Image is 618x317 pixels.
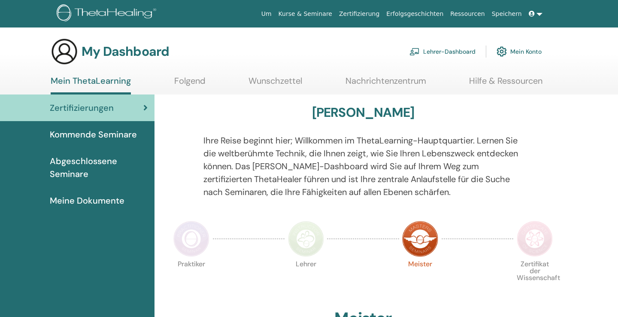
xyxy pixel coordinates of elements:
[57,4,159,24] img: logo.png
[288,261,324,297] p: Lehrer
[50,155,148,180] span: Abgeschlossene Seminare
[203,134,523,198] p: Ihre Reise beginnt hier; Willkommen im ThetaLearning-Hauptquartier. Lernen Sie die weltberühmte T...
[275,6,336,22] a: Kurse & Seminare
[258,6,275,22] a: Um
[469,76,542,92] a: Hilfe & Ressourcen
[51,76,131,94] a: Mein ThetaLearning
[345,76,426,92] a: Nachrichtenzentrum
[50,128,137,141] span: Kommende Seminare
[447,6,488,22] a: Ressourcen
[409,48,420,55] img: chalkboard-teacher.svg
[50,101,114,114] span: Zertifizierungen
[173,261,209,297] p: Praktiker
[409,42,476,61] a: Lehrer-Dashboard
[50,194,124,207] span: Meine Dokumente
[51,38,78,65] img: generic-user-icon.jpg
[248,76,302,92] a: Wunschzettel
[174,76,206,92] a: Folgend
[497,44,507,59] img: cog.svg
[336,6,383,22] a: Zertifizierung
[402,261,438,297] p: Meister
[312,105,415,120] h3: [PERSON_NAME]
[288,221,324,257] img: Instructor
[383,6,447,22] a: Erfolgsgeschichten
[82,44,169,59] h3: My Dashboard
[173,221,209,257] img: Practitioner
[517,221,553,257] img: Certificate of Science
[517,261,553,297] p: Zertifikat der Wissenschaft
[497,42,542,61] a: Mein Konto
[402,221,438,257] img: Master
[488,6,525,22] a: Speichern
